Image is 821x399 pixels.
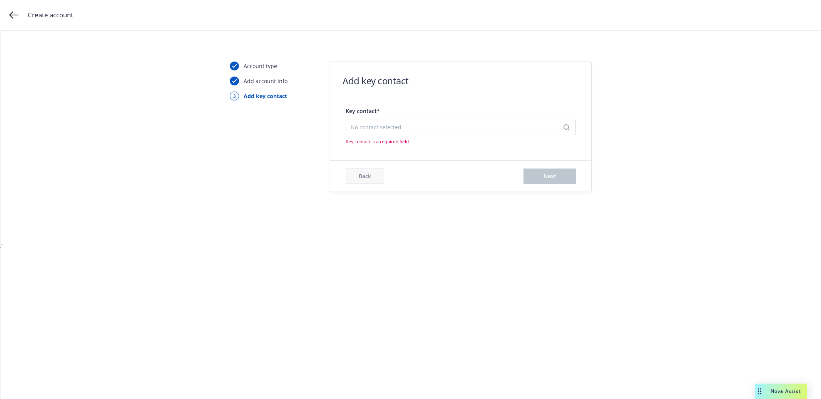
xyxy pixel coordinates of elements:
button: Next [523,169,576,184]
span: Back [359,172,371,180]
span: Create account [28,10,73,20]
button: Nova Assist [755,384,807,399]
h1: Add key contact [343,74,409,87]
div: Account type [244,62,277,70]
span: Key contact* [346,107,576,115]
span: Key contact is a required field [346,138,576,145]
span: No contact selected [351,123,565,131]
div: Add key contact [244,92,287,100]
div: 3 [230,92,239,100]
div: Drag to move [755,384,764,399]
div: No contact selected [346,120,576,135]
span: Nova Assist [771,388,801,394]
svg: Search [563,124,570,130]
span: Next [543,172,556,180]
button: Back [346,169,384,184]
div: ; [0,31,821,399]
div: Add account info [244,77,288,85]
